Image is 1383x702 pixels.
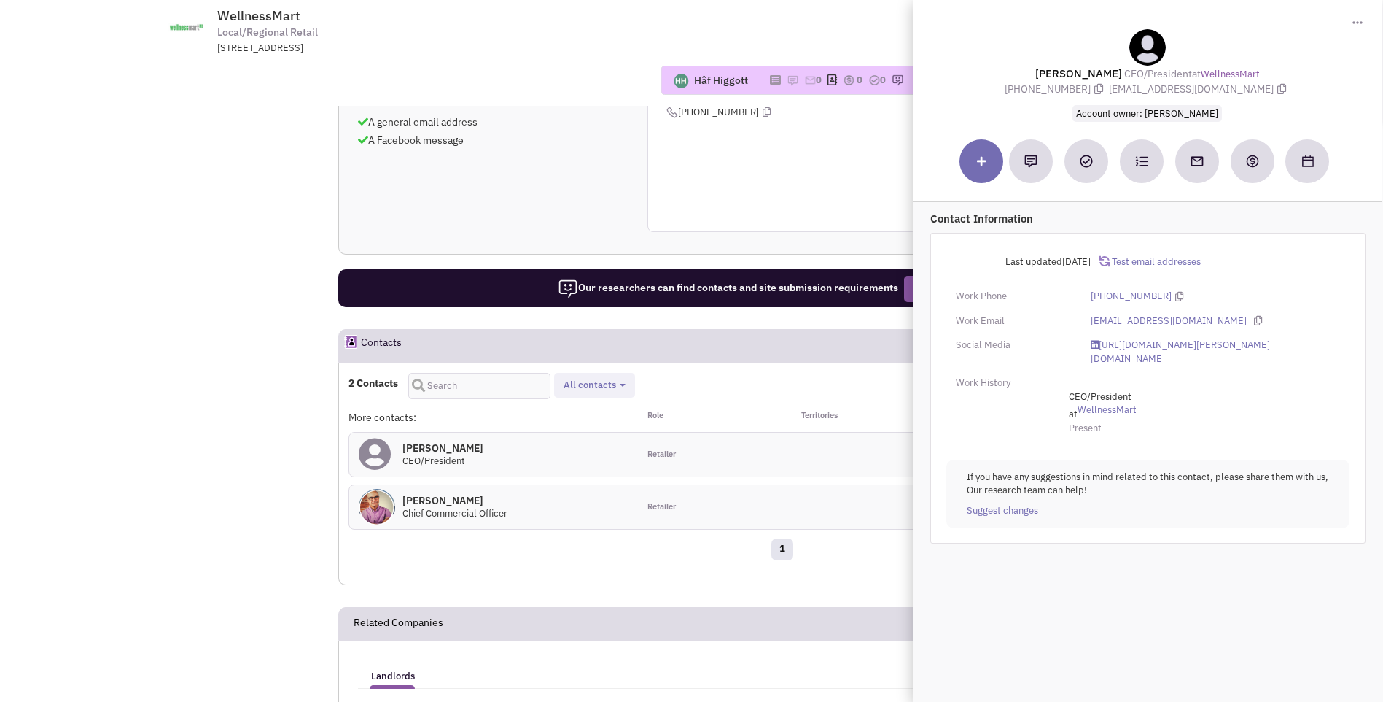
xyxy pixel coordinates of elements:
button: All contacts [559,378,630,393]
span: [DATE] [1061,255,1090,268]
span: 0 [880,74,886,86]
span: All contacts [564,379,616,391]
h4: 2 Contacts [348,377,398,390]
h4: [PERSON_NAME] [402,494,507,507]
span: CEO/President [1124,67,1192,80]
span: [PHONE_NUMBER] [1005,82,1109,96]
span: at [1069,390,1319,420]
div: Work History [946,377,1080,390]
h2: Related Companies [354,608,443,640]
input: Search [408,373,550,399]
span: 0 [816,74,822,86]
div: [STREET_ADDRESS] [217,42,598,55]
p: A general email address [358,115,628,129]
lable: [PERSON_NAME] [1035,66,1122,80]
img: icon-researcher-20.png [558,279,578,299]
img: Send an email [1190,154,1204,169]
span: Our researchers can find contacts and site submission requirements [558,281,898,294]
span: Local/Regional Retail [217,25,318,40]
img: Create a deal [1245,154,1260,169]
h4: [PERSON_NAME] [402,441,483,455]
img: Schedule a Meeting [1302,155,1314,167]
span: Chief Commercial Officer [402,507,507,520]
img: G58q4sBItEWXUw4qmQetZw.png [359,489,395,525]
span: Present [1069,422,1102,434]
span: Account owner: [PERSON_NAME] [1072,105,1222,122]
div: More contacts: [348,410,637,425]
img: icon-note.png [787,74,798,86]
a: Suggest changes [967,504,1038,518]
a: WellnessMart [1078,404,1311,417]
button: Request Research [904,276,1006,302]
span: Retailer [647,449,676,460]
div: Social Media [946,339,1080,352]
img: icon-phone.png [666,107,678,118]
img: icon-dealamount.png [843,74,854,86]
a: [PHONE_NUMBER] [1090,290,1171,304]
span: WellnessMart [217,7,300,24]
span: [EMAIL_ADDRESS][DOMAIN_NAME] [1109,82,1290,96]
p: Contact Information [930,211,1366,226]
img: wellnessmart.com [152,9,219,45]
a: Landlords [364,656,422,685]
div: Work Phone [946,290,1080,304]
p: If you have any suggestions in mind related to this contact, please share them with us, Our resea... [967,471,1329,498]
div: Work Email [946,315,1080,328]
a: 1 [771,539,793,560]
img: Add a note [1024,155,1037,168]
div: Last updated [946,248,1099,276]
a: WellnessMart [1201,68,1260,82]
div: Hâf Higgott [694,73,748,88]
span: Retailer [647,501,676,513]
img: Subscribe to a cadence [1135,155,1148,168]
img: icon-email-active-16.png [804,74,816,86]
img: Add a Task [1080,155,1093,168]
span: CEO/President [1069,390,1302,404]
span: [PHONE_NUMBER] [666,106,771,118]
a: [EMAIL_ADDRESS][DOMAIN_NAME] [1090,315,1246,328]
h5: Landlords [371,670,415,683]
img: research-icon.png [892,74,903,86]
span: Test email addresses [1110,255,1200,268]
p: A Facebook message [358,133,628,147]
h2: Contacts [361,330,402,362]
a: [URL][DOMAIN_NAME][PERSON_NAME][DOMAIN_NAME] [1090,339,1340,366]
div: Territories [782,410,927,425]
span: at [1124,67,1260,80]
img: teammate.png [1129,29,1166,66]
img: TaskCount.png [868,74,880,86]
div: Role [638,410,782,425]
span: 0 [857,74,862,86]
span: CEO/President [402,455,465,467]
